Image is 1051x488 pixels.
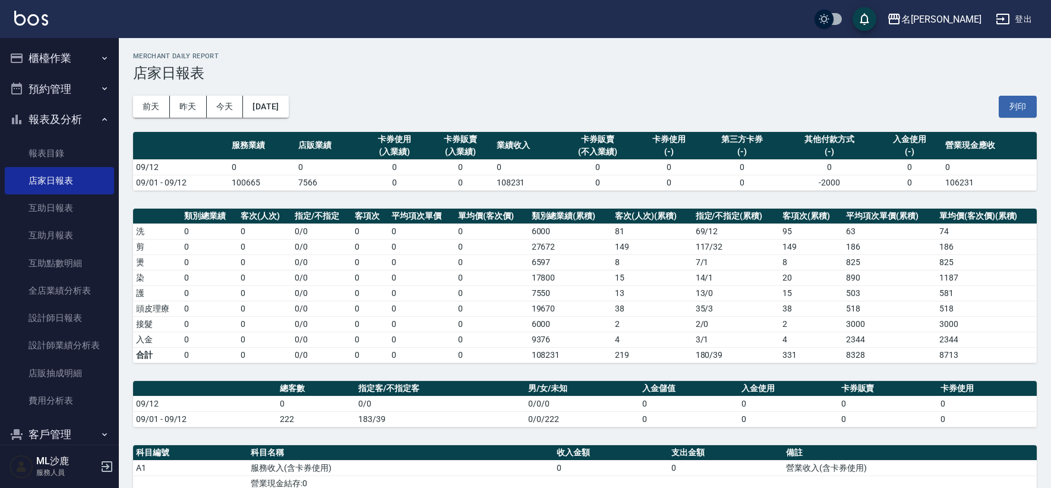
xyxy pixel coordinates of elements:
[361,159,427,175] td: 0
[133,301,181,316] td: 頭皮理療
[938,396,1037,411] td: 0
[181,254,238,270] td: 0
[427,159,493,175] td: 0
[529,316,612,332] td: 6000
[639,411,738,427] td: 0
[838,381,938,396] th: 卡券販賣
[181,239,238,254] td: 0
[838,411,938,427] td: 0
[938,381,1037,396] th: 卡券使用
[563,146,633,158] div: (不入業績)
[238,301,291,316] td: 0
[942,175,1037,190] td: 106231
[525,411,639,427] td: 0/0/222
[529,270,612,285] td: 17800
[238,239,291,254] td: 0
[5,194,114,222] a: 互助日報表
[181,285,238,301] td: 0
[243,96,288,118] button: [DATE]
[738,411,838,427] td: 0
[133,175,229,190] td: 09/01 - 09/12
[355,411,525,427] td: 183/39
[133,209,1037,363] table: a dense table
[838,396,938,411] td: 0
[181,270,238,285] td: 0
[612,316,693,332] td: 2
[843,347,936,363] td: 8328
[612,270,693,285] td: 15
[693,285,779,301] td: 13 / 0
[991,8,1037,30] button: 登出
[843,285,936,301] td: 503
[455,209,529,224] th: 單均價(客次價)
[879,146,939,158] div: (-)
[352,316,389,332] td: 0
[277,396,355,411] td: 0
[133,52,1037,60] h2: Merchant Daily Report
[639,396,738,411] td: 0
[455,223,529,239] td: 0
[389,347,455,363] td: 0
[783,460,1037,476] td: 營業收入(含卡券使用)
[5,74,114,105] button: 預約管理
[782,159,876,175] td: 0
[5,419,114,450] button: 客戶管理
[133,285,181,301] td: 護
[352,347,389,363] td: 0
[389,301,455,316] td: 0
[525,381,639,396] th: 男/女/未知
[525,396,639,411] td: 0/0/0
[295,175,361,190] td: 7566
[936,209,1037,224] th: 單均價(客次價)(累積)
[181,347,238,363] td: 0
[782,175,876,190] td: -2000
[999,96,1037,118] button: 列印
[738,381,838,396] th: 入金使用
[133,347,181,363] td: 合計
[36,467,97,478] p: 服務人員
[430,146,490,158] div: (入業績)
[876,159,942,175] td: 0
[612,285,693,301] td: 13
[292,316,352,332] td: 0 / 0
[942,132,1037,160] th: 營業現金應收
[355,396,525,411] td: 0/0
[936,316,1037,332] td: 3000
[843,254,936,270] td: 825
[181,209,238,224] th: 類別總業績
[693,209,779,224] th: 指定/不指定(累積)
[389,285,455,301] td: 0
[133,316,181,332] td: 接髮
[554,460,668,476] td: 0
[133,396,277,411] td: 09/12
[389,332,455,347] td: 0
[738,396,838,411] td: 0
[455,254,529,270] td: 0
[693,270,779,285] td: 14 / 1
[181,301,238,316] td: 0
[702,175,782,190] td: 0
[494,175,560,190] td: 108231
[292,270,352,285] td: 0 / 0
[361,175,427,190] td: 0
[693,223,779,239] td: 69 / 12
[133,132,1037,191] table: a dense table
[876,175,942,190] td: 0
[612,209,693,224] th: 客次(人次)(累積)
[133,254,181,270] td: 燙
[668,445,783,461] th: 支出金額
[5,43,114,74] button: 櫃檯作業
[882,7,986,32] button: 名[PERSON_NAME]
[229,175,295,190] td: 100665
[779,239,843,254] td: 149
[352,285,389,301] td: 0
[133,65,1037,81] h3: 店家日報表
[936,301,1037,316] td: 518
[785,133,873,146] div: 其他付款方式
[133,445,248,461] th: 科目編號
[207,96,244,118] button: 今天
[779,209,843,224] th: 客項次(累積)
[779,301,843,316] td: 38
[560,175,636,190] td: 0
[5,104,114,135] button: 報表及分析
